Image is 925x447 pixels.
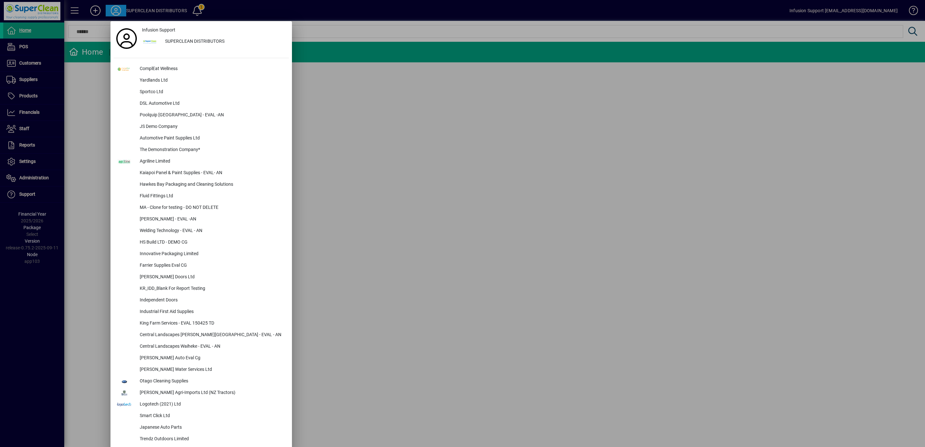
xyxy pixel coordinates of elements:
[114,167,289,179] button: Kaiapoi Panel & Paint Supplies - EVAL- AN
[135,283,289,295] div: KR_IDD_Blank For Report Testing
[114,179,289,191] button: Hawkes Bay Packaging and Cleaning Solutions
[160,36,289,48] div: SUPERCLEAN DISTRIBUTORS
[114,434,289,445] button: Trendz Outdoors Limited
[114,399,289,410] button: Logotech (2021) Ltd
[142,27,175,33] span: Infusion Support
[114,248,289,260] button: Innovative Packaging Limited
[114,75,289,86] button: Yardlands Ltd
[135,410,289,422] div: Smart Click Ltd
[135,376,289,387] div: Otago Cleaning Supplies
[114,237,289,248] button: HS Build LTD - DEMO CG
[135,214,289,225] div: [PERSON_NAME] - EVAL -AN
[135,75,289,86] div: Yardlands Ltd
[135,86,289,98] div: Sportco Ltd
[114,33,139,44] a: Profile
[135,237,289,248] div: HS Build LTD - DEMO CG
[135,63,289,75] div: ComplEat Wellness
[135,260,289,272] div: Farrier Supplies Eval CG
[135,306,289,318] div: Industrial First Aid Supplies
[114,133,289,144] button: Automotive Paint Supplies Ltd
[114,329,289,341] button: Central Landscapes [PERSON_NAME][GEOGRAPHIC_DATA] - EVAL - AN
[135,191,289,202] div: Fluid Fittings Ltd
[135,156,289,167] div: Agriline Limited
[114,341,289,353] button: Central Landscapes Waiheke - EVAL - AN
[135,133,289,144] div: Automotive Paint Supplies Ltd
[135,272,289,283] div: [PERSON_NAME] Doors Ltd
[139,24,289,36] a: Infusion Support
[135,318,289,329] div: King Farm Services - EVAL 150425 TD
[114,214,289,225] button: [PERSON_NAME] - EVAL -AN
[114,318,289,329] button: King Farm Services - EVAL 150425 TD
[114,156,289,167] button: Agriline Limited
[114,202,289,214] button: MA - Clone for testing - DO NOT DELETE
[135,202,289,214] div: MA - Clone for testing - DO NOT DELETE
[114,110,289,121] button: Poolquip [GEOGRAPHIC_DATA] - EVAL -AN
[135,167,289,179] div: Kaiapoi Panel & Paint Supplies - EVAL- AN
[135,399,289,410] div: Logotech (2021) Ltd
[135,110,289,121] div: Poolquip [GEOGRAPHIC_DATA] - EVAL -AN
[114,295,289,306] button: Independent Doors
[114,306,289,318] button: Industrial First Aid Supplies
[139,36,289,48] button: SUPERCLEAN DISTRIBUTORS
[135,434,289,445] div: Trendz Outdoors Limited
[114,364,289,376] button: [PERSON_NAME] Water Services Ltd
[114,225,289,237] button: Welding Technology - EVAL - AN
[135,353,289,364] div: [PERSON_NAME] Auto Eval Cg
[114,422,289,434] button: Japanese Auto Parts
[135,364,289,376] div: [PERSON_NAME] Water Services Ltd
[114,410,289,422] button: Smart Click Ltd
[114,86,289,98] button: Sportco Ltd
[114,260,289,272] button: Farrier Supplies Eval CG
[135,225,289,237] div: Welding Technology - EVAL - AN
[135,422,289,434] div: Japanese Auto Parts
[114,191,289,202] button: Fluid Fittings Ltd
[135,341,289,353] div: Central Landscapes Waiheke - EVAL - AN
[135,387,289,399] div: [PERSON_NAME] Agri-Imports Ltd (NZ Tractors)
[135,179,289,191] div: Hawkes Bay Packaging and Cleaning Solutions
[114,283,289,295] button: KR_IDD_Blank For Report Testing
[135,98,289,110] div: DSL Automotive Ltd
[135,329,289,341] div: Central Landscapes [PERSON_NAME][GEOGRAPHIC_DATA] - EVAL - AN
[114,121,289,133] button: JS Demo Company
[114,376,289,387] button: Otago Cleaning Supplies
[114,144,289,156] button: The Demonstration Company*
[135,248,289,260] div: Innovative Packaging Limited
[114,63,289,75] button: ComplEat Wellness
[114,353,289,364] button: [PERSON_NAME] Auto Eval Cg
[135,144,289,156] div: The Demonstration Company*
[135,121,289,133] div: JS Demo Company
[114,387,289,399] button: [PERSON_NAME] Agri-Imports Ltd (NZ Tractors)
[114,98,289,110] button: DSL Automotive Ltd
[135,295,289,306] div: Independent Doors
[114,272,289,283] button: [PERSON_NAME] Doors Ltd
